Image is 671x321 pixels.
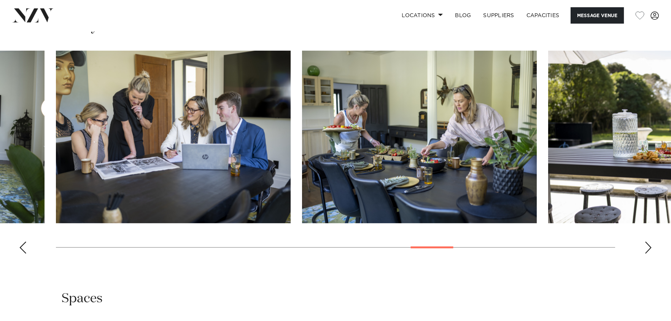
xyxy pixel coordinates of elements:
[62,290,103,307] h2: Spaces
[302,51,537,223] swiper-slide: 21 / 30
[56,51,291,223] swiper-slide: 20 / 30
[12,8,54,22] img: nzv-logo.png
[520,7,566,24] a: Capacities
[571,7,624,24] button: Message Venue
[477,7,520,24] a: SUPPLIERS
[396,7,449,24] a: Locations
[449,7,477,24] a: BLOG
